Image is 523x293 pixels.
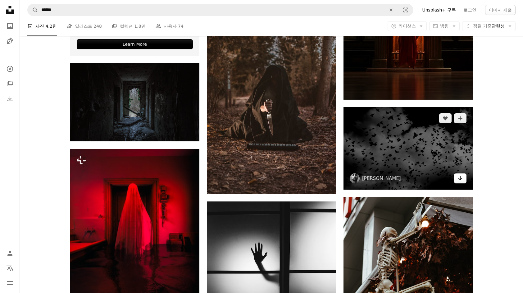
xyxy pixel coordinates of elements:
[4,277,16,289] button: 메뉴
[418,5,459,15] a: Unsplash+ 구독
[28,4,38,16] button: Unsplash 검색
[429,21,460,31] button: 방향
[93,23,102,30] span: 248
[70,63,199,141] img: 어두운 방 사진
[384,4,398,16] button: 삭제
[134,23,145,30] span: 1.8만
[440,23,449,28] span: 방향
[4,78,16,90] a: 컬렉션
[207,94,336,99] a: 검은 섬유 덮개와 칼을 들고있는 사람
[70,99,199,105] a: 어두운 방 사진
[27,4,413,16] form: 사이트 전체에서 이미지 찾기
[454,173,466,183] a: 다운로드
[207,285,336,291] a: 벽에 걸린 사람의 손 사진
[4,247,16,259] a: 로그인 / 가입
[485,5,516,15] button: 이미지 제출
[4,262,16,274] button: 언어
[439,113,452,123] button: 좋아요
[112,16,146,36] a: 컬렉션 1.8만
[473,23,505,29] span: 관련성
[178,23,184,30] span: 74
[350,173,360,183] img: Alessandro Benassi의 프로필로 이동
[4,92,16,105] a: 다운로드 내역
[4,63,16,75] a: 탐색
[398,23,416,28] span: 라이선스
[4,4,16,17] a: 홈 — Unsplash
[343,107,473,190] img: 하늘에 있는 새들의 무리의 실루엣
[362,175,401,182] a: [PERSON_NAME]
[70,227,199,232] a: 빨간불이 켜진 빨간 방의 유령
[77,39,193,49] div: Learn More
[460,5,480,15] a: 로그인
[454,113,466,123] button: 컬렉션에 추가
[4,20,16,32] a: 사진
[4,35,16,47] a: 일러스트
[473,23,492,28] span: 정렬 기준
[156,16,184,36] a: 사용자 74
[462,21,516,31] button: 정렬 기준관련성
[398,4,413,16] button: 시각적 검색
[67,16,102,36] a: 일러스트 248
[388,21,427,31] button: 라이선스
[343,145,473,151] a: 하늘에 있는 새들의 무리의 실루엣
